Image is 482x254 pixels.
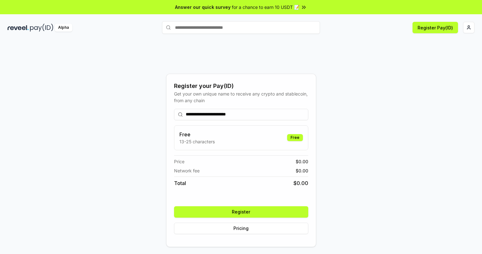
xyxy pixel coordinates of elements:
[174,82,308,90] div: Register your Pay(ID)
[287,134,303,141] div: Free
[293,179,308,187] span: $ 0.00
[55,24,72,32] div: Alpha
[30,24,53,32] img: pay_id
[232,4,299,10] span: for a chance to earn 10 USDT 📝
[296,167,308,174] span: $ 0.00
[179,131,215,138] h3: Free
[8,24,29,32] img: reveel_dark
[175,4,231,10] span: Answer our quick survey
[174,223,308,234] button: Pricing
[296,158,308,165] span: $ 0.00
[179,138,215,145] p: 13-25 characters
[174,179,186,187] span: Total
[174,206,308,218] button: Register
[174,158,184,165] span: Price
[174,90,308,104] div: Get your own unique name to receive any crypto and stablecoin, from any chain
[174,167,200,174] span: Network fee
[413,22,458,33] button: Register Pay(ID)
